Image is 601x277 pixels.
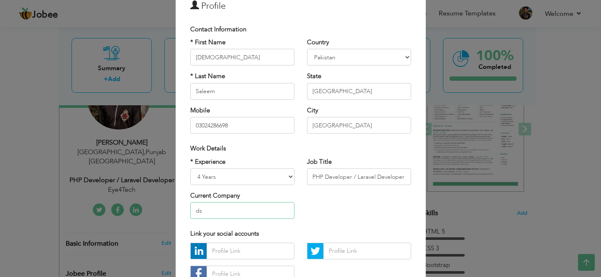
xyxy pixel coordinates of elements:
[191,243,207,259] img: linkedin
[190,144,226,152] span: Work Details
[307,157,332,166] label: Job Title
[190,191,240,200] label: Current Company
[307,243,323,259] img: Twitter
[307,38,329,47] label: Country
[190,72,225,81] label: * Last Name
[307,72,321,81] label: State
[190,229,259,238] span: Link your social accounts
[207,243,294,259] input: Profile Link
[323,243,411,259] input: Profile Link
[190,157,225,166] label: * Experience
[307,106,318,115] label: City
[190,106,210,115] label: Mobile
[190,25,246,33] span: Contact Information
[190,38,225,47] label: * First Name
